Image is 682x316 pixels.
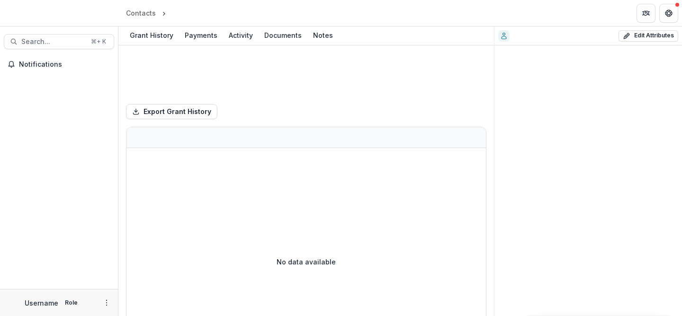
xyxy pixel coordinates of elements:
[181,28,221,42] div: Payments
[122,6,208,20] nav: breadcrumb
[309,28,337,42] div: Notes
[4,57,114,72] button: Notifications
[260,28,305,42] div: Documents
[309,26,337,45] a: Notes
[126,104,217,119] button: Export Grant History
[181,26,221,45] a: Payments
[277,257,336,267] p: No data available
[4,34,114,49] button: Search...
[225,26,257,45] a: Activity
[126,26,177,45] a: Grant History
[19,61,110,69] span: Notifications
[225,28,257,42] div: Activity
[89,36,108,47] div: ⌘ + K
[637,4,655,23] button: Partners
[126,8,156,18] div: Contacts
[62,298,81,307] p: Role
[21,38,85,46] span: Search...
[619,30,678,42] button: Edit Attributes
[101,297,112,308] button: More
[122,6,160,20] a: Contacts
[659,4,678,23] button: Get Help
[126,28,177,42] div: Grant History
[25,298,58,308] p: Username
[260,26,305,45] a: Documents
